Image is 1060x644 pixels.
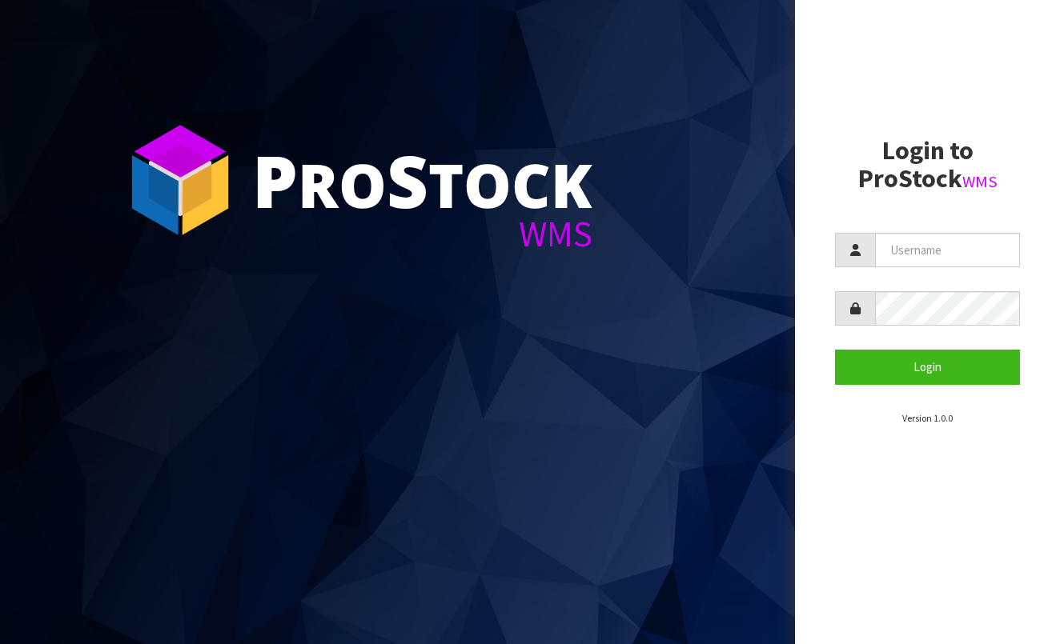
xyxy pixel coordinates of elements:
button: Login [835,350,1020,384]
small: WMS [962,171,998,192]
small: Version 1.0.0 [902,412,953,424]
input: Username [875,233,1020,267]
h2: Login to ProStock [835,137,1020,193]
span: S [387,131,428,229]
span: P [252,131,298,229]
div: WMS [252,216,592,252]
img: ProStock Cube [120,120,240,240]
div: ro tock [252,144,592,216]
